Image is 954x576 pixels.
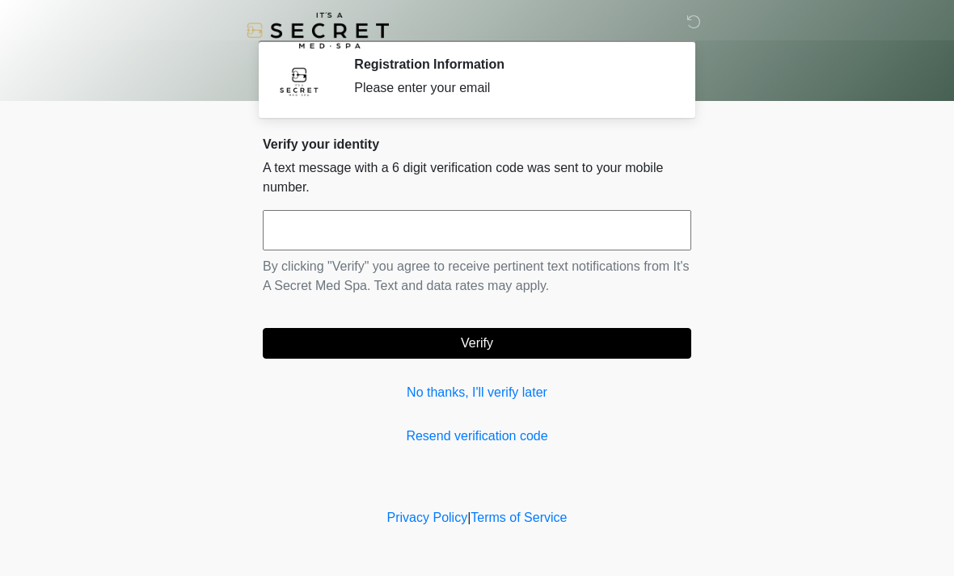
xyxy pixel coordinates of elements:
[247,12,389,48] img: It's A Secret Med Spa Logo
[275,57,323,105] img: Agent Avatar
[354,78,667,98] div: Please enter your email
[263,383,691,402] a: No thanks, I'll verify later
[467,511,471,524] a: |
[263,137,691,152] h2: Verify your identity
[263,427,691,446] a: Resend verification code
[263,328,691,359] button: Verify
[354,57,667,72] h2: Registration Information
[387,511,468,524] a: Privacy Policy
[471,511,567,524] a: Terms of Service
[263,257,691,296] p: By clicking "Verify" you agree to receive pertinent text notifications from It's A Secret Med Spa...
[263,158,691,197] p: A text message with a 6 digit verification code was sent to your mobile number.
